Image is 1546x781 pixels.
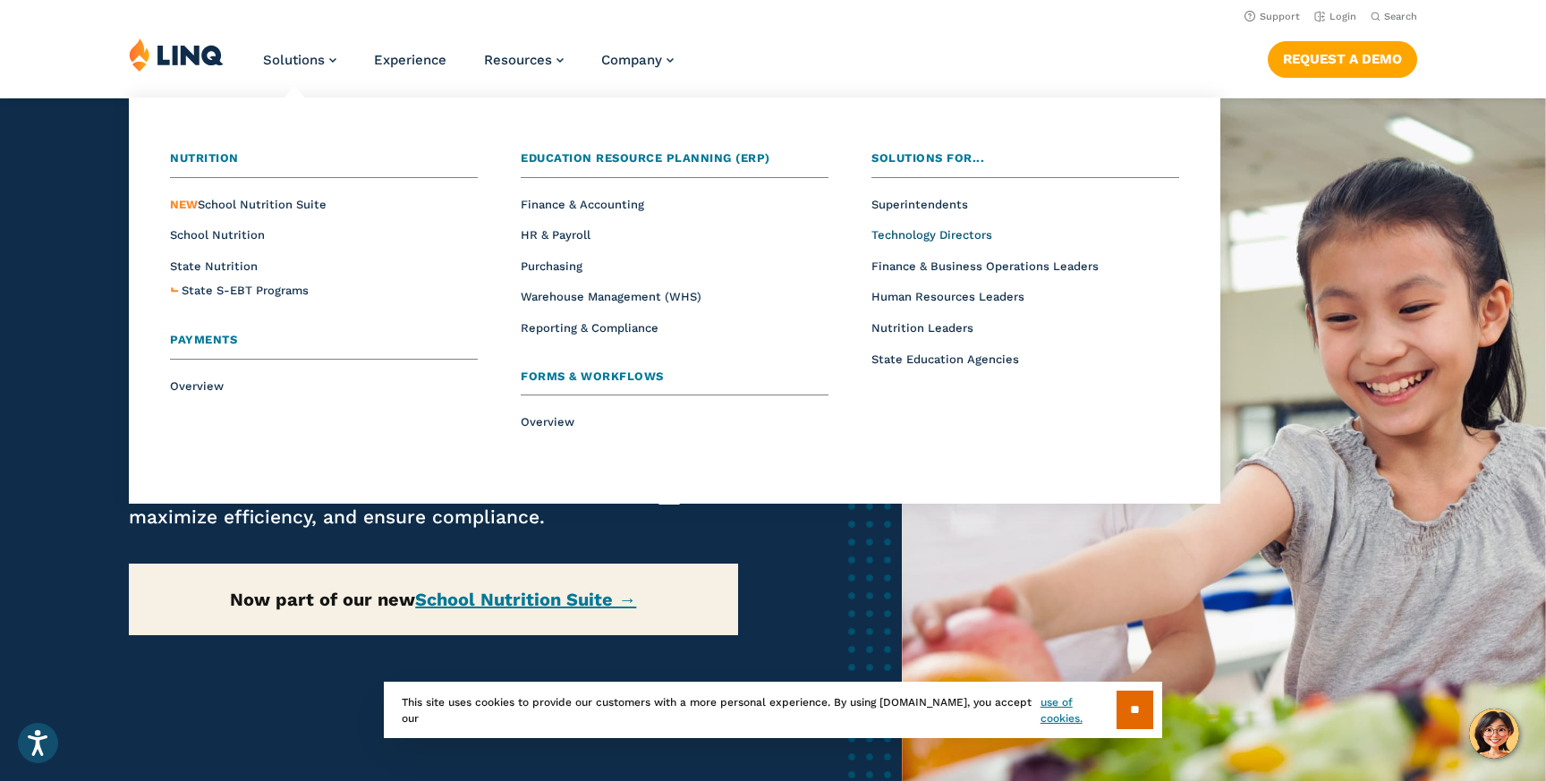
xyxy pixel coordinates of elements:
[170,331,478,360] a: Payments
[1314,11,1356,22] a: Login
[170,228,265,242] a: School Nutrition
[871,290,1024,303] a: Human Resources Leaders
[871,321,973,335] a: Nutrition Leaders
[182,282,309,301] a: State S-EBT Programs
[521,369,664,383] span: Forms & Workflows
[170,151,239,165] span: Nutrition
[230,589,636,610] strong: Now part of our new
[871,259,1099,273] a: Finance & Business Operations Leaders
[484,52,552,68] span: Resources
[521,149,828,178] a: Education Resource Planning (ERP)
[521,198,644,211] a: Finance & Accounting
[263,52,336,68] a: Solutions
[170,149,478,178] a: Nutrition
[521,415,574,429] a: Overview
[601,52,662,68] span: Company
[263,38,674,97] nav: Primary Navigation
[521,259,582,273] a: Purchasing
[521,368,828,396] a: Forms & Workflows
[263,52,325,68] span: Solutions
[170,333,237,346] span: Payments
[1371,10,1417,23] button: Open Search Bar
[1384,11,1417,22] span: Search
[521,321,658,335] a: Reporting & Compliance
[871,228,992,242] a: Technology Directors
[871,198,968,211] a: Superintendents
[601,52,674,68] a: Company
[871,352,1019,366] a: State Education Agencies
[1244,11,1300,22] a: Support
[521,151,770,165] span: Education Resource Planning (ERP)
[871,151,984,165] span: Solutions for...
[170,259,258,273] a: State Nutrition
[170,198,198,211] span: NEW
[1268,38,1417,77] nav: Button Navigation
[182,284,309,297] span: State S-EBT Programs
[415,589,636,610] a: School Nutrition Suite →
[1469,709,1519,759] button: Hello, have a question? Let’s chat.
[170,198,327,211] a: NEWSchool Nutrition Suite
[521,290,701,303] a: Warehouse Management (WHS)
[871,149,1179,178] a: Solutions for...
[374,52,446,68] a: Experience
[129,477,738,531] p: K-12 nutrition software built to help teams do more with less, maximize efficiency, and ensure co...
[484,52,564,68] a: Resources
[521,228,590,242] a: HR & Payroll
[384,682,1162,738] div: This site uses cookies to provide our customers with a more personal experience. By using [DOMAIN...
[129,38,224,72] img: LINQ | K‑12 Software
[170,198,327,211] span: School Nutrition Suite
[170,379,224,393] a: Overview
[1268,41,1417,77] a: Request a Demo
[1041,694,1117,726] a: use of cookies.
